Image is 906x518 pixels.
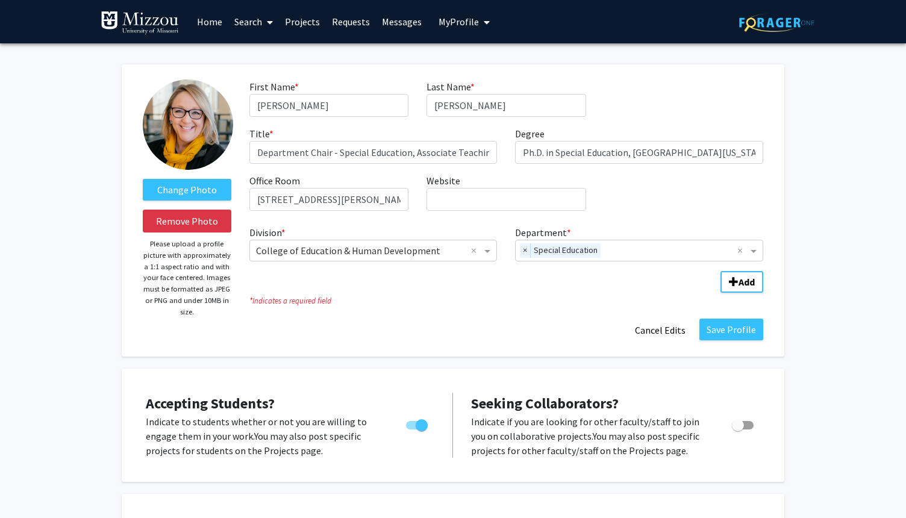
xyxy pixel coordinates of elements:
[439,16,479,28] span: My Profile
[143,80,233,170] img: Profile Picture
[249,126,273,141] label: Title
[737,243,748,258] span: Clear all
[9,464,51,509] iframe: Chat
[739,276,755,288] b: Add
[471,394,619,413] span: Seeking Collaborators?
[249,240,498,261] ng-select: Division
[401,414,434,432] div: Toggle
[739,13,814,32] img: ForagerOne Logo
[143,179,231,201] label: ChangeProfile Picture
[143,239,231,317] p: Please upload a profile picture with approximately a 1:1 aspect ratio and with your face centered...
[515,126,545,141] label: Degree
[471,414,709,458] p: Indicate if you are looking for other faculty/staff to join you on collaborative projects. You ma...
[720,271,763,293] button: Add Division/Department
[426,80,475,94] label: Last Name
[146,414,383,458] p: Indicate to students whether or not you are willing to engage them in your work. You may also pos...
[249,295,763,307] i: Indicates a required field
[326,1,376,43] a: Requests
[426,173,460,188] label: Website
[520,243,531,258] span: ×
[531,243,601,258] span: Special Education
[727,414,760,432] div: Toggle
[515,240,763,261] ng-select: Department
[228,1,279,43] a: Search
[143,210,231,232] button: Remove Photo
[627,319,693,342] button: Cancel Edits
[101,11,179,35] img: University of Missouri Logo
[146,394,275,413] span: Accepting Students?
[699,319,763,340] button: Save Profile
[376,1,428,43] a: Messages
[249,173,300,188] label: Office Room
[279,1,326,43] a: Projects
[191,1,228,43] a: Home
[249,80,299,94] label: First Name
[506,225,772,261] div: Department
[471,243,481,258] span: Clear all
[240,225,507,261] div: Division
